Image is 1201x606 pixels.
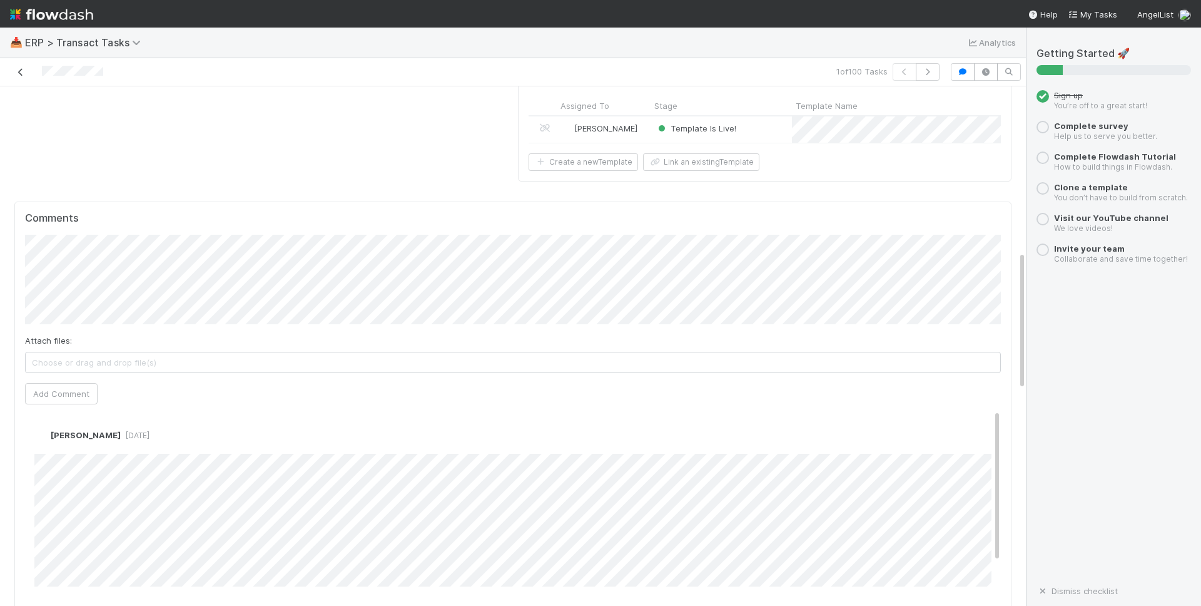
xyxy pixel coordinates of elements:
[1054,131,1157,141] small: Help us to serve you better.
[656,123,736,133] span: Template Is Live!
[25,383,98,404] button: Add Comment
[562,122,637,135] div: [PERSON_NAME]
[656,122,736,135] div: Template Is Live!
[121,431,149,440] span: [DATE]
[1054,162,1172,172] small: How to build things in Flowdash.
[1054,151,1176,162] a: Complete Flowdash Tutorial
[796,100,858,112] span: Template Name
[1054,254,1188,264] small: Collaborate and save time together!
[1028,8,1058,21] div: Help
[1054,101,1147,110] small: You’re off to a great start!
[1054,213,1168,223] a: Visit our YouTube channel
[643,153,759,171] button: Link an existingTemplate
[1054,223,1113,233] small: We love videos!
[529,153,638,171] button: Create a newTemplate
[1178,9,1191,21] img: avatar_11833ecc-818b-4748-aee0-9d6cf8466369.png
[1054,90,1083,100] span: Sign up
[562,123,572,133] img: avatar_ec9c1780-91d7-48bb-898e-5f40cebd5ff8.png
[10,37,23,48] span: 📥
[1054,244,1125,254] a: Invite your team
[1068,9,1117,19] span: My Tasks
[10,4,93,25] img: logo-inverted-e16ddd16eac7371096b0.svg
[25,212,1001,225] h5: Comments
[1137,9,1173,19] span: AngelList
[1054,121,1128,131] a: Complete survey
[1036,48,1191,60] h5: Getting Started 🚀
[1054,193,1188,202] small: You don’t have to build from scratch.
[654,100,677,112] span: Stage
[25,36,147,49] span: ERP > Transact Tasks
[25,334,72,347] label: Attach files:
[836,65,888,78] span: 1 of 100 Tasks
[574,123,637,133] span: [PERSON_NAME]
[560,100,609,112] span: Assigned To
[1068,8,1117,21] a: My Tasks
[1054,182,1128,192] a: Clone a template
[966,35,1016,50] a: Analytics
[1036,586,1118,596] a: Dismiss checklist
[26,352,1000,372] span: Choose or drag and drop file(s)
[51,430,121,440] span: [PERSON_NAME]
[34,429,47,441] img: avatar_11833ecc-818b-4748-aee0-9d6cf8466369.png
